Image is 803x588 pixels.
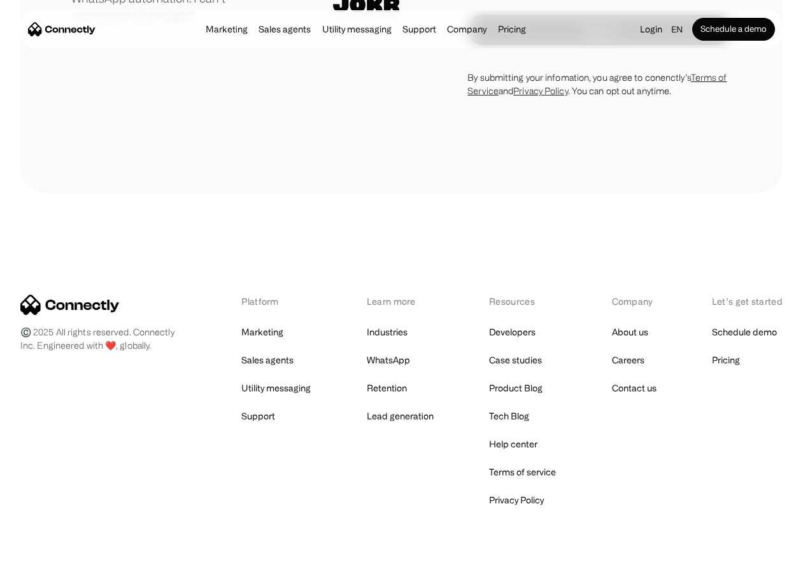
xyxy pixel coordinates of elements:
[489,295,556,308] div: Resources
[612,295,657,308] div: Company
[489,351,542,369] a: Case studies
[367,323,408,341] a: Industries
[489,407,529,425] a: Tech Blog
[671,20,683,38] div: en
[202,24,252,34] a: Marketing
[367,295,434,308] div: Learn more
[318,24,395,34] a: Utility messaging
[367,351,410,369] a: WhatsApp
[25,566,76,584] ul: Language list
[489,323,536,341] a: Developers
[612,379,657,397] a: Contact us
[636,20,666,38] a: Login
[489,463,556,481] a: Terms of service
[489,435,537,453] a: Help center
[712,323,777,341] a: Schedule demo
[241,407,275,425] a: Support
[443,20,490,38] div: Company
[367,379,407,397] a: Retention
[513,86,567,95] a: Privacy Policy
[489,379,543,397] a: Product Blog
[612,323,648,341] a: About us
[241,323,283,341] a: Marketing
[467,73,727,95] a: Terms of Service
[13,564,76,584] aside: Language selected: English
[712,351,740,369] a: Pricing
[712,295,783,308] div: Let’s get started
[241,351,294,369] a: Sales agents
[241,379,311,397] a: Utility messaging
[28,20,96,39] a: home
[489,491,544,509] a: Privacy Policy
[241,295,311,308] div: Platform
[666,20,692,38] div: en
[367,407,434,425] a: Lead generation
[612,351,644,369] a: Careers
[467,71,732,97] div: By submitting your infomation, you agree to conenctly’s and . You can opt out anytime.
[692,18,775,41] a: Schedule a demo
[399,24,440,34] a: Support
[494,24,530,34] a: Pricing
[447,20,487,38] div: Company
[255,24,315,34] a: Sales agents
